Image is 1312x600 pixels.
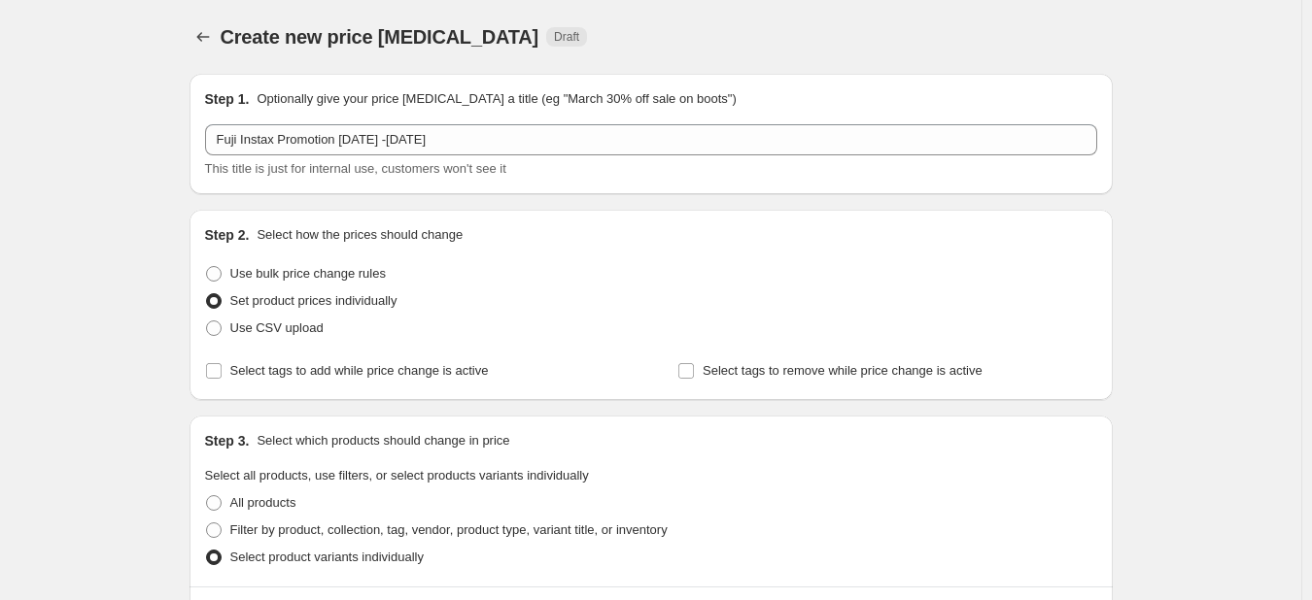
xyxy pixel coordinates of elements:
span: Use bulk price change rules [230,266,386,281]
p: Select which products should change in price [257,431,509,450]
span: Select tags to remove while price change is active [703,363,983,378]
p: Select how the prices should change [257,225,463,245]
span: Select all products, use filters, or select products variants individually [205,468,589,483]
h2: Step 2. [205,225,250,245]
h2: Step 1. [205,89,250,109]
span: All products [230,495,296,510]
span: This title is just for internal use, customers won't see it [205,161,506,176]
span: Create new price [MEDICAL_DATA] [221,26,539,48]
span: Filter by product, collection, tag, vendor, product type, variant title, or inventory [230,522,668,537]
p: Optionally give your price [MEDICAL_DATA] a title (eg "March 30% off sale on boots") [257,89,736,109]
span: Draft [554,29,579,45]
span: Set product prices individually [230,293,397,308]
input: 30% off holiday sale [205,124,1097,155]
h2: Step 3. [205,431,250,450]
button: Price change jobs [190,23,217,50]
span: Use CSV upload [230,320,324,335]
span: Select tags to add while price change is active [230,363,489,378]
span: Select product variants individually [230,550,424,564]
